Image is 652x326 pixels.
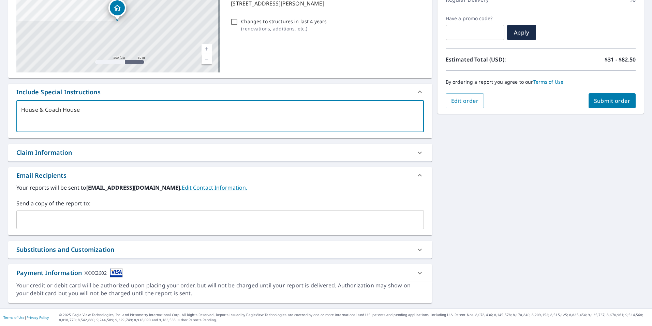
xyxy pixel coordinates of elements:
[3,315,25,320] a: Terms of Use
[507,25,536,40] button: Apply
[16,282,424,297] div: Your credit or debit card will be authorized upon placing your order, but will not be charged unt...
[241,25,327,32] p: ( renovations, additions, etc. )
[589,93,636,108] button: Submit order
[110,268,123,277] img: cardImage
[59,312,649,323] p: © 2025 Eagle View Technologies, Inc. and Pictometry International Corp. All Rights Reserved. Repo...
[27,315,49,320] a: Privacy Policy
[605,55,636,64] p: $31 - $82.50
[241,18,327,25] p: Changes to structures in last 4 years
[86,184,182,191] b: [EMAIL_ADDRESS][DOMAIN_NAME].
[8,144,432,161] div: Claim Information
[446,93,484,108] button: Edit order
[8,264,432,282] div: Payment InformationXXXX2602cardImage
[16,199,424,207] label: Send a copy of the report to:
[16,87,101,97] div: Include Special Instructions
[16,171,66,180] div: Email Recipients
[182,184,247,191] a: EditContactInfo
[594,97,631,105] span: Submit order
[85,268,107,277] div: XXXX2602
[21,107,419,126] textarea: House & Coach House
[533,79,564,85] a: Terms of Use
[8,167,432,184] div: Email Recipients
[16,268,123,277] div: Payment Information
[8,241,432,258] div: Substitutions and Customization
[513,29,531,36] span: Apply
[16,148,72,157] div: Claim Information
[16,245,114,254] div: Substitutions and Customization
[3,315,49,320] p: |
[451,97,479,105] span: Edit order
[16,184,424,192] label: Your reports will be sent to
[446,79,636,85] p: By ordering a report you agree to our
[446,15,504,22] label: Have a promo code?
[202,44,212,54] a: Current Level 17, Zoom In
[8,84,432,100] div: Include Special Instructions
[446,55,541,64] p: Estimated Total (USD):
[202,54,212,64] a: Current Level 17, Zoom Out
